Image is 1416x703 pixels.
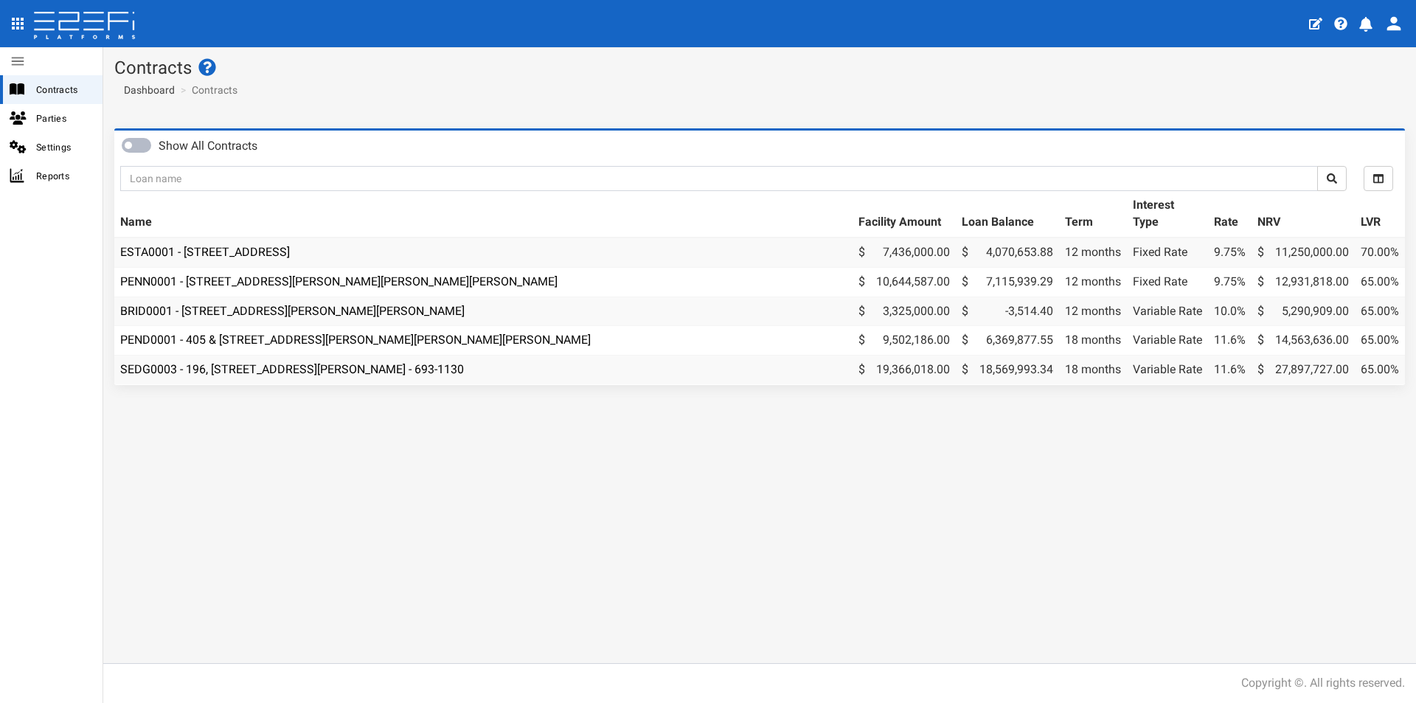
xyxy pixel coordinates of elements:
[1208,238,1252,267] td: 9.75%
[1355,326,1405,356] td: 65.00%
[853,356,956,384] td: 19,366,018.00
[1059,267,1127,297] td: 12 months
[1208,267,1252,297] td: 9.75%
[1355,297,1405,326] td: 65.00%
[114,58,1405,77] h1: Contracts
[120,245,290,259] a: ESTA0001 - [STREET_ADDRESS]
[1252,297,1355,326] td: 5,290,909.00
[1252,267,1355,297] td: 12,931,818.00
[1127,238,1208,267] td: Fixed Rate
[1208,191,1252,238] th: Rate
[1059,238,1127,267] td: 12 months
[120,304,465,318] a: BRID0001 - [STREET_ADDRESS][PERSON_NAME][PERSON_NAME]
[36,110,91,127] span: Parties
[1127,356,1208,384] td: Variable Rate
[1127,267,1208,297] td: Fixed Rate
[853,297,956,326] td: 3,325,000.00
[114,191,853,238] th: Name
[120,166,1318,191] input: Loan name
[1059,191,1127,238] th: Term
[1059,356,1127,384] td: 18 months
[1355,191,1405,238] th: LVR
[159,138,257,155] label: Show All Contracts
[1208,356,1252,384] td: 11.6%
[956,267,1059,297] td: 7,115,939.29
[853,326,956,356] td: 9,502,186.00
[1355,356,1405,384] td: 65.00%
[118,84,175,96] span: Dashboard
[853,267,956,297] td: 10,644,587.00
[1059,297,1127,326] td: 12 months
[956,297,1059,326] td: -3,514.40
[120,274,558,288] a: PENN0001 - [STREET_ADDRESS][PERSON_NAME][PERSON_NAME][PERSON_NAME]
[1208,326,1252,356] td: 11.6%
[177,83,237,97] li: Contracts
[1252,191,1355,238] th: NRV
[118,83,175,97] a: Dashboard
[1127,326,1208,356] td: Variable Rate
[1059,326,1127,356] td: 18 months
[956,326,1059,356] td: 6,369,877.55
[853,238,956,267] td: 7,436,000.00
[956,191,1059,238] th: Loan Balance
[1355,267,1405,297] td: 65.00%
[1252,238,1355,267] td: 11,250,000.00
[956,238,1059,267] td: 4,070,653.88
[1252,326,1355,356] td: 14,563,636.00
[36,81,91,98] span: Contracts
[853,191,956,238] th: Facility Amount
[120,333,591,347] a: PEND0001 - 405 & [STREET_ADDRESS][PERSON_NAME][PERSON_NAME][PERSON_NAME]
[1252,356,1355,384] td: 27,897,727.00
[120,362,464,376] a: SEDG0003 - 196, [STREET_ADDRESS][PERSON_NAME] - 693-1130
[1127,191,1208,238] th: Interest Type
[1355,238,1405,267] td: 70.00%
[1127,297,1208,326] td: Variable Rate
[1208,297,1252,326] td: 10.0%
[956,356,1059,384] td: 18,569,993.34
[36,139,91,156] span: Settings
[1241,675,1405,692] div: Copyright ©. All rights reserved.
[36,167,91,184] span: Reports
